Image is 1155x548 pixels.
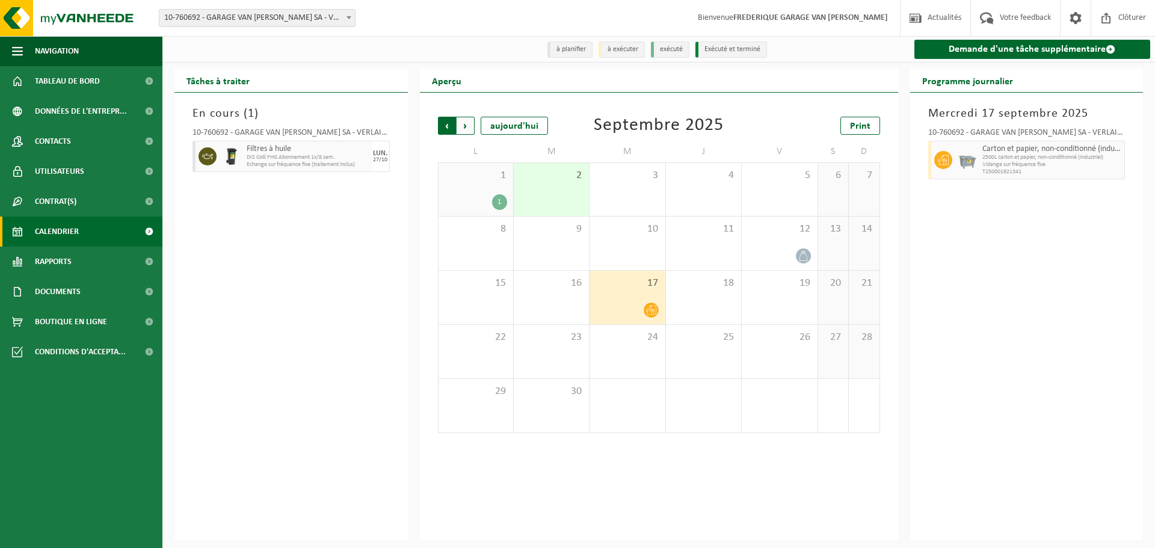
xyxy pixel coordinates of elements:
[247,144,369,154] span: Filtres à huile
[596,169,659,182] span: 3
[520,223,583,236] span: 9
[159,10,355,26] span: 10-760692 - GARAGE VAN DONINCK SA - VERLAINE
[520,277,583,290] span: 16
[35,96,127,126] span: Données de l'entrepr...
[855,223,873,236] span: 14
[666,141,742,162] td: J
[35,337,126,367] span: Conditions d'accepta...
[672,277,735,290] span: 18
[192,105,390,123] h3: En cours ( )
[594,117,724,135] div: Septembre 2025
[748,277,811,290] span: 19
[547,42,593,58] li: à planifier
[824,169,842,182] span: 6
[35,247,72,277] span: Rapports
[672,169,735,182] span: 4
[438,117,456,135] span: Précédent
[910,69,1025,92] h2: Programme journalier
[840,117,880,135] a: Print
[928,105,1126,123] h3: Mercredi 17 septembre 2025
[35,36,79,66] span: Navigation
[824,223,842,236] span: 13
[982,168,1122,176] span: T250001921341
[373,157,387,163] div: 27/10
[958,151,976,169] img: WB-2500-GAL-GY-01
[742,141,818,162] td: V
[520,169,583,182] span: 2
[982,154,1122,161] span: 2500L carton et papier, non-conditionné (industriel)
[373,150,387,157] div: LUN.
[445,223,507,236] span: 8
[192,129,390,141] div: 10-760692 - GARAGE VAN [PERSON_NAME] SA - VERLAINE
[748,223,811,236] span: 12
[590,141,665,162] td: M
[248,108,254,120] span: 1
[596,331,659,344] span: 24
[982,144,1122,154] span: Carton et papier, non-conditionné (industriel)
[928,129,1126,141] div: 10-760692 - GARAGE VAN [PERSON_NAME] SA - VERLAINE
[672,331,735,344] span: 25
[35,156,84,186] span: Utilisateurs
[914,40,1151,59] a: Demande d'une tâche supplémentaire
[35,277,81,307] span: Documents
[818,141,849,162] td: S
[672,223,735,236] span: 11
[35,66,100,96] span: Tableau de bord
[596,223,659,236] span: 10
[35,307,107,337] span: Boutique en ligne
[35,126,71,156] span: Contacts
[492,194,507,210] div: 1
[420,69,473,92] h2: Aperçu
[849,141,879,162] td: D
[457,117,475,135] span: Suivant
[247,154,369,161] span: DIS Colli FHG Abonnement 1x/8 sem.
[695,42,767,58] li: Exécuté et terminé
[855,169,873,182] span: 7
[35,186,76,217] span: Contrat(s)
[855,277,873,290] span: 21
[174,69,262,92] h2: Tâches à traiter
[481,117,548,135] div: aujourd'hui
[982,161,1122,168] span: Vidange sur fréquence fixe
[35,217,79,247] span: Calendrier
[596,277,659,290] span: 17
[824,331,842,344] span: 27
[223,147,241,165] img: WB-0240-HPE-BK-01
[850,122,870,131] span: Print
[733,13,888,22] strong: FREDERIQUE GARAGE VAN [PERSON_NAME]
[159,9,356,27] span: 10-760692 - GARAGE VAN DONINCK SA - VERLAINE
[824,277,842,290] span: 20
[445,331,507,344] span: 22
[445,169,507,182] span: 1
[748,331,811,344] span: 26
[514,141,590,162] td: M
[748,169,811,182] span: 5
[520,385,583,398] span: 30
[438,141,514,162] td: L
[445,385,507,398] span: 29
[520,331,583,344] span: 23
[651,42,689,58] li: exécuté
[247,161,369,168] span: Echange sur fréquence fixe (traitement inclus)
[855,331,873,344] span: 28
[445,277,507,290] span: 15
[599,42,645,58] li: à exécuter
